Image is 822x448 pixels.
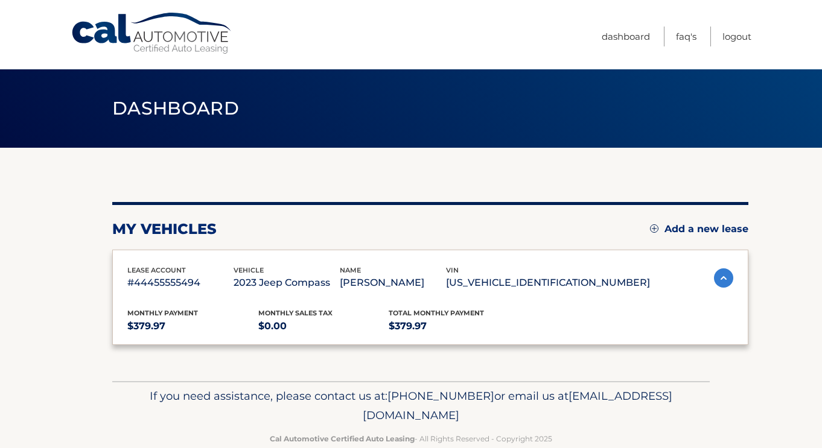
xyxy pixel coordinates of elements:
span: name [340,266,361,274]
p: $379.97 [127,318,258,335]
p: [US_VEHICLE_IDENTIFICATION_NUMBER] [446,274,650,291]
p: 2023 Jeep Compass [234,274,340,291]
p: [PERSON_NAME] [340,274,446,291]
a: Add a new lease [650,223,748,235]
span: vehicle [234,266,264,274]
span: [PHONE_NUMBER] [387,389,494,403]
span: Monthly sales Tax [258,309,333,317]
span: Total Monthly Payment [389,309,484,317]
p: If you need assistance, please contact us at: or email us at [120,386,702,425]
p: $0.00 [258,318,389,335]
span: vin [446,266,459,274]
img: accordion-active.svg [714,268,733,288]
p: - All Rights Reserved - Copyright 2025 [120,432,702,445]
a: Cal Automotive [71,12,234,55]
a: Dashboard [602,27,650,46]
span: [EMAIL_ADDRESS][DOMAIN_NAME] [363,389,672,422]
span: Dashboard [112,97,239,119]
strong: Cal Automotive Certified Auto Leasing [270,434,415,443]
a: FAQ's [676,27,696,46]
p: $379.97 [389,318,520,335]
p: #44455555494 [127,274,234,291]
span: Monthly Payment [127,309,198,317]
a: Logout [722,27,751,46]
span: lease account [127,266,186,274]
img: add.svg [650,224,658,233]
h2: my vehicles [112,220,217,238]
